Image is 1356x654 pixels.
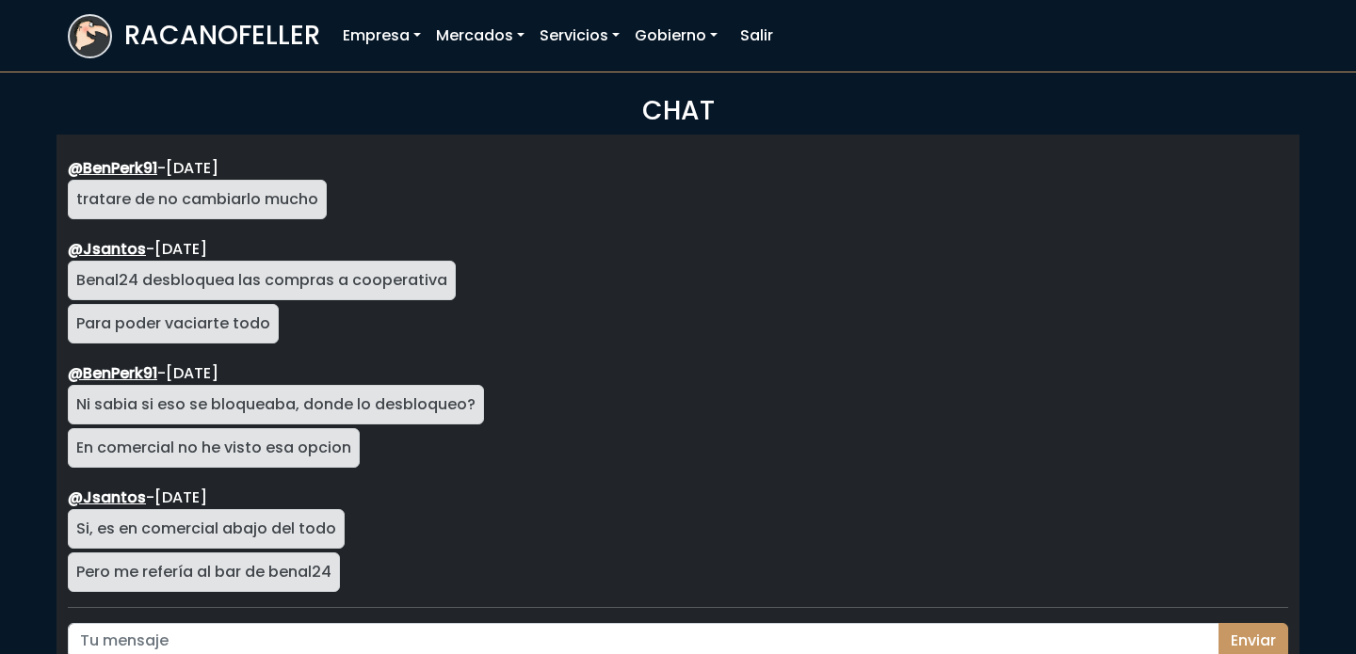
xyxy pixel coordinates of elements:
a: @BenPerk91 [68,362,157,384]
div: Pero me refería al bar de benal24 [68,552,340,592]
a: Salir [733,17,781,55]
div: En comercial no he visto esa opcion [68,428,360,468]
div: tratare de no cambiarlo mucho [68,180,327,219]
a: Gobierno [627,17,725,55]
div: - [68,487,1281,509]
div: Para poder vaciarte todo [68,304,279,343]
a: Empresa [335,17,428,55]
h3: CHAT [68,95,1288,127]
div: - [68,362,1281,385]
span: sábado, mayo 10, 2025 8:16 PM [166,157,218,179]
a: @Jsantos [68,487,146,508]
a: @Jsantos [68,238,146,260]
span: sábado, mayo 10, 2025 9:17 PM [154,238,207,260]
img: logoracarojo.png [70,16,110,52]
div: Si, es en comercial abajo del todo [68,509,345,549]
div: Benal24 desbloquea las compras a cooperativa [68,261,456,300]
div: - [68,238,1281,261]
h3: RACANOFELLER [124,20,320,52]
a: Mercados [428,17,532,55]
div: Ni sabia si eso se bloqueaba, donde lo desbloqueo? [68,385,484,424]
a: Servicios [532,17,627,55]
div: - [68,157,1281,180]
a: @BenPerk91 [68,157,157,179]
span: domingo, mayo 11, 2025 9:29 PM [154,487,207,508]
a: RACANOFELLER [68,9,320,63]
span: domingo, mayo 11, 2025 3:52 AM [166,362,218,384]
